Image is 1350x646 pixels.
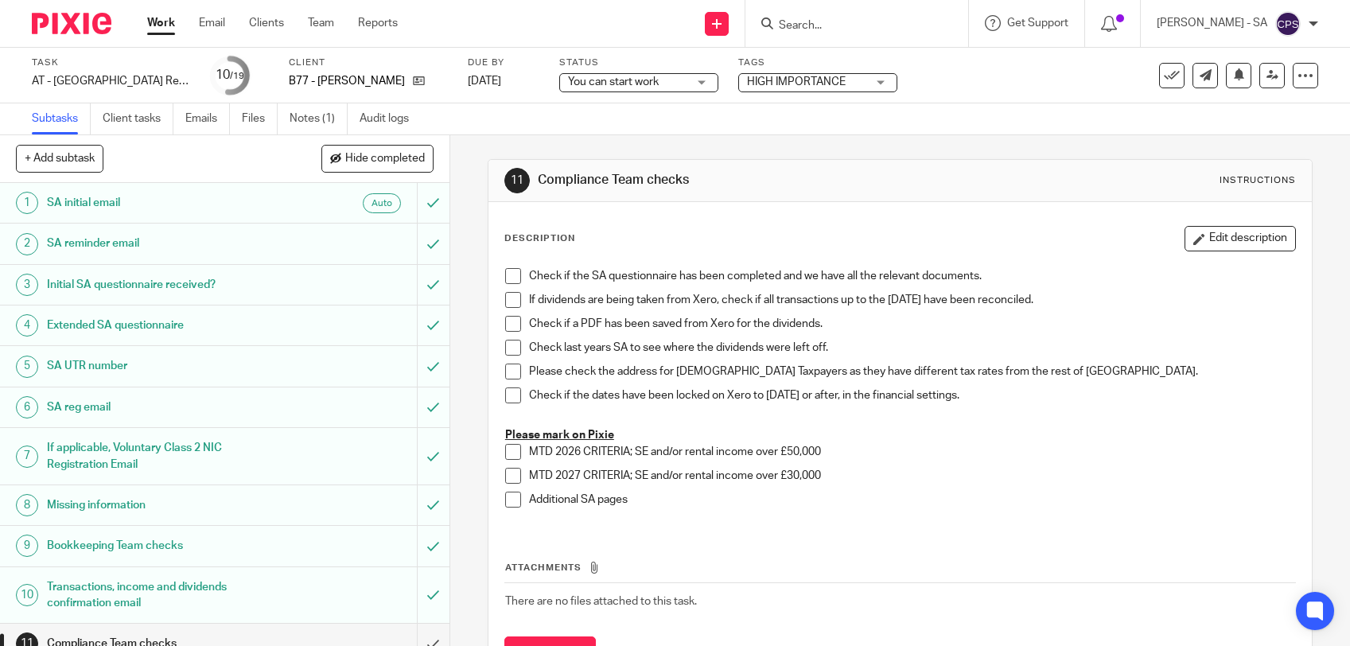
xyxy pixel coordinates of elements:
[1157,15,1267,31] p: [PERSON_NAME] - SA
[185,103,230,134] a: Emails
[1185,226,1296,251] button: Edit description
[360,103,421,134] a: Audit logs
[538,172,934,189] h1: Compliance Team checks
[103,103,173,134] a: Client tasks
[468,76,501,87] span: [DATE]
[777,19,920,33] input: Search
[16,396,38,418] div: 6
[505,563,582,572] span: Attachments
[1275,11,1301,37] img: svg%3E
[16,145,103,172] button: + Add subtask
[529,387,1295,403] p: Check if the dates have been locked on Xero to [DATE] or after, in the financial settings.
[504,168,530,193] div: 11
[559,56,718,69] label: Status
[289,56,448,69] label: Client
[747,76,846,88] span: HIGH IMPORTANCE
[363,193,401,213] div: Auto
[216,66,244,84] div: 10
[738,56,897,69] label: Tags
[32,56,191,69] label: Task
[345,153,425,165] span: Hide completed
[16,192,38,214] div: 1
[529,492,1295,508] p: Additional SA pages
[242,103,278,134] a: Files
[230,72,244,80] small: /19
[47,395,283,419] h1: SA reg email
[16,356,38,378] div: 5
[16,584,38,606] div: 10
[1007,18,1068,29] span: Get Support
[199,15,225,31] a: Email
[358,15,398,31] a: Reports
[47,191,283,215] h1: SA initial email
[290,103,348,134] a: Notes (1)
[505,430,614,441] u: Please mark on Pixie
[32,73,191,89] div: AT - [GEOGRAPHIC_DATA] Return - PE [DATE]
[249,15,284,31] a: Clients
[47,575,283,616] h1: Transactions, income and dividends confirmation email
[47,354,283,378] h1: SA UTR number
[504,232,575,245] p: Description
[147,15,175,31] a: Work
[32,103,91,134] a: Subtasks
[529,468,1295,484] p: MTD 2027 CRITERIA; SE and/or rental income over £30,000
[529,292,1295,308] p: If dividends are being taken from Xero, check if all transactions up to the [DATE] have been reco...
[16,274,38,296] div: 3
[308,15,334,31] a: Team
[529,316,1295,332] p: Check if a PDF has been saved from Xero for the dividends.
[47,232,283,255] h1: SA reminder email
[16,494,38,516] div: 8
[529,364,1295,379] p: Please check the address for [DEMOGRAPHIC_DATA] Taxpayers as they have different tax rates from t...
[47,273,283,297] h1: Initial SA questionnaire received?
[568,76,659,88] span: You can start work
[16,314,38,337] div: 4
[47,436,283,477] h1: If applicable, Voluntary Class 2 NIC Registration Email
[16,446,38,468] div: 7
[505,596,697,607] span: There are no files attached to this task.
[529,340,1295,356] p: Check last years SA to see where the dividends were left off.
[32,13,111,34] img: Pixie
[47,534,283,558] h1: Bookkeeping Team checks
[47,313,283,337] h1: Extended SA questionnaire
[47,493,283,517] h1: Missing information
[16,233,38,255] div: 2
[289,73,405,89] p: B77 - [PERSON_NAME]
[321,145,434,172] button: Hide completed
[529,268,1295,284] p: Check if the SA questionnaire has been completed and we have all the relevant documents.
[468,56,539,69] label: Due by
[529,444,1295,460] p: MTD 2026 CRITERIA; SE and/or rental income over £50,000
[32,73,191,89] div: AT - SA Return - PE 05-04-2025
[16,535,38,557] div: 9
[1220,174,1296,187] div: Instructions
